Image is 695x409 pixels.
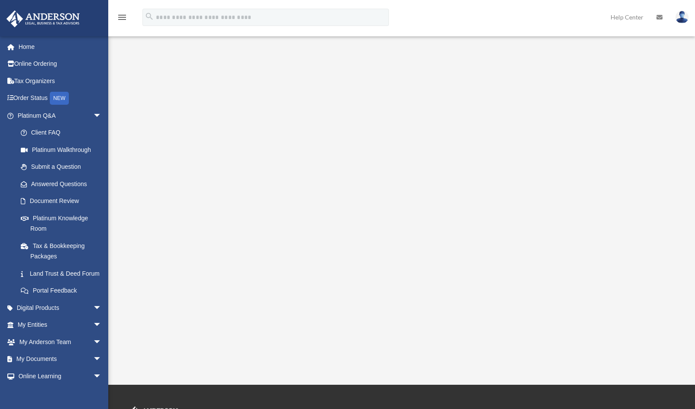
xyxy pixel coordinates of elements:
[117,12,127,23] i: menu
[6,38,115,55] a: Home
[6,367,115,385] a: Online Learningarrow_drop_down
[93,351,110,368] span: arrow_drop_down
[6,316,115,334] a: My Entitiesarrow_drop_down
[6,90,115,107] a: Order StatusNEW
[145,12,154,21] i: search
[167,53,634,313] iframe: <span data-mce-type="bookmark" style="display: inline-block; width: 0px; overflow: hidden; line-h...
[93,316,110,334] span: arrow_drop_down
[6,72,115,90] a: Tax Organizers
[12,175,115,193] a: Answered Questions
[93,107,110,125] span: arrow_drop_down
[6,351,115,368] a: My Documentsarrow_drop_down
[117,15,127,23] a: menu
[12,141,110,158] a: Platinum Walkthrough
[93,333,110,351] span: arrow_drop_down
[6,107,115,124] a: Platinum Q&Aarrow_drop_down
[93,299,110,317] span: arrow_drop_down
[4,10,82,27] img: Anderson Advisors Platinum Portal
[12,237,115,265] a: Tax & Bookkeeping Packages
[676,11,689,23] img: User Pic
[12,158,115,176] a: Submit a Question
[93,367,110,385] span: arrow_drop_down
[12,193,115,210] a: Document Review
[12,209,115,237] a: Platinum Knowledge Room
[50,92,69,105] div: NEW
[12,265,115,282] a: Land Trust & Deed Forum
[6,55,115,73] a: Online Ordering
[6,299,115,316] a: Digital Productsarrow_drop_down
[6,333,115,351] a: My Anderson Teamarrow_drop_down
[12,124,115,142] a: Client FAQ
[12,282,115,300] a: Portal Feedback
